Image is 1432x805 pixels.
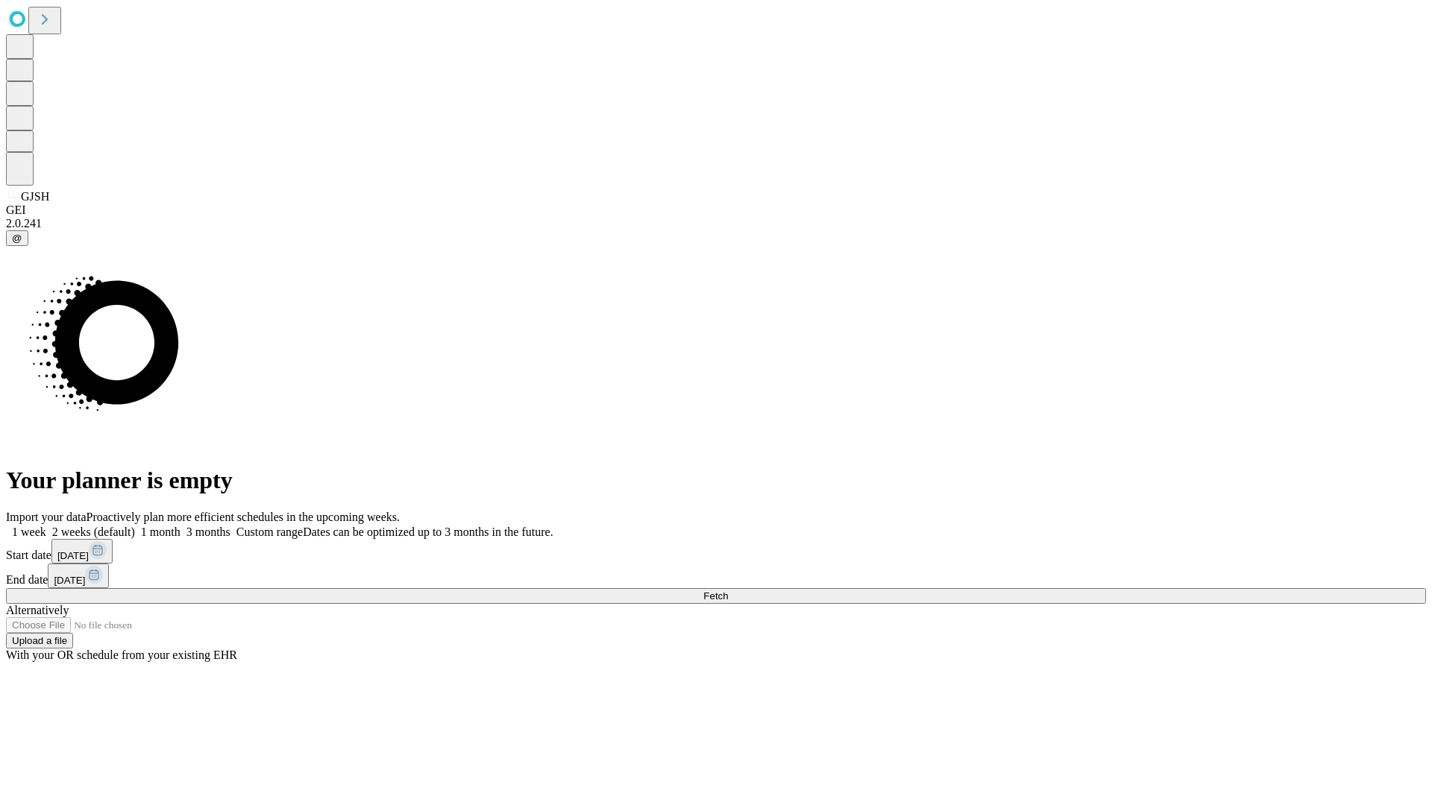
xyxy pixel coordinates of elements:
span: @ [12,233,22,244]
span: Custom range [236,525,303,538]
div: Start date [6,539,1426,563]
span: Fetch [703,590,728,602]
div: End date [6,563,1426,588]
span: Dates can be optimized up to 3 months in the future. [303,525,553,538]
div: GEI [6,203,1426,217]
button: Fetch [6,588,1426,604]
span: Alternatively [6,604,69,616]
span: Proactively plan more efficient schedules in the upcoming weeks. [87,511,400,523]
span: 1 week [12,525,46,538]
span: Import your data [6,511,87,523]
span: 2 weeks (default) [52,525,135,538]
button: @ [6,230,28,246]
span: With your OR schedule from your existing EHR [6,648,237,661]
button: [DATE] [48,563,109,588]
div: 2.0.241 [6,217,1426,230]
h1: Your planner is empty [6,467,1426,494]
span: [DATE] [54,575,85,586]
button: Upload a file [6,633,73,648]
span: GJSH [21,190,49,203]
span: [DATE] [57,550,89,561]
span: 3 months [186,525,230,538]
span: 1 month [141,525,180,538]
button: [DATE] [51,539,113,563]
